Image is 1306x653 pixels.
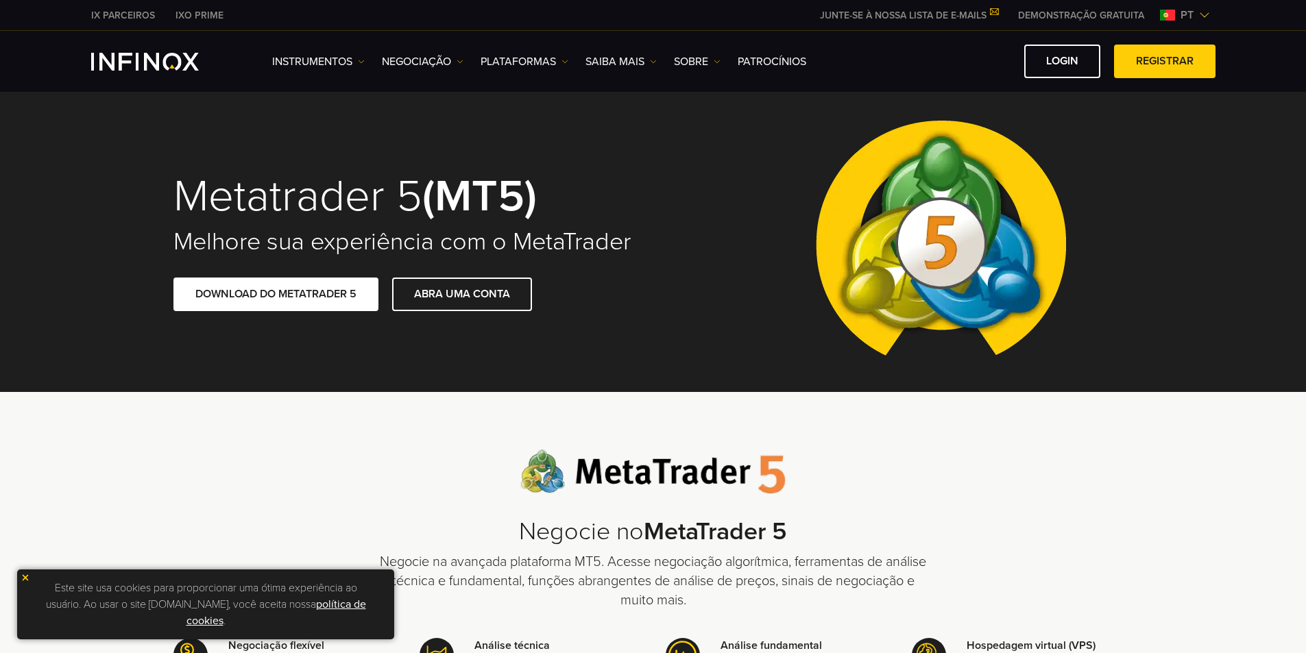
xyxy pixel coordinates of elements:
[422,169,537,223] strong: (MT5)
[379,517,928,547] h2: Negocie no
[644,517,787,546] strong: MetaTrader 5
[1175,7,1199,23] span: pt
[21,573,30,582] img: yellow close icon
[738,53,806,70] a: Patrocínios
[81,8,165,23] a: INFINOX
[810,10,1008,21] a: JUNTE-SE À NOSSA LISTA DE E-MAILS
[228,639,324,652] strong: Negociação flexível
[1024,45,1100,78] a: Login
[1008,8,1154,23] a: INFINOX MENU
[382,53,463,70] a: NEGOCIAÇÃO
[173,278,378,311] a: DOWNLOAD DO METATRADER 5
[392,278,532,311] a: ABRA UMA CONTA
[481,53,568,70] a: PLATAFORMAS
[173,227,634,257] h2: Melhore sua experiência com o MetaTrader
[721,639,822,652] strong: Análise fundamental
[173,173,634,220] h1: Metatrader 5
[272,53,365,70] a: Instrumentos
[474,639,550,652] strong: Análise técnica
[674,53,721,70] a: SOBRE
[91,53,231,71] a: INFINOX Logo
[1114,45,1216,78] a: Registrar
[24,576,387,632] p: Este site usa cookies para proporcionar uma ótima experiência ao usuário. Ao usar o site [DOMAIN_...
[165,8,234,23] a: INFINOX
[585,53,657,70] a: Saiba mais
[967,639,1096,652] strong: Hospedagem virtual (VPS)
[805,92,1077,392] img: Meta Trader 5
[379,552,928,610] p: Negocie na avançada plataforma MT5. Acesse negociação algorítmica, ferramentas de análise técnica...
[520,449,786,494] img: Meta Trader 5 logo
